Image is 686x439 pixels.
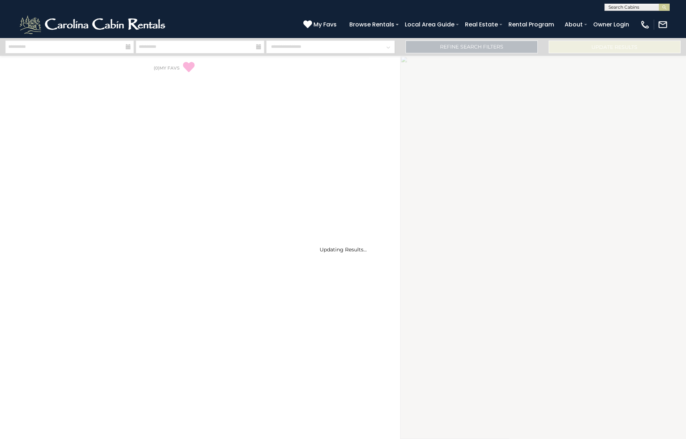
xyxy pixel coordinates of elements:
a: Rental Program [505,18,558,31]
img: mail-regular-white.png [658,20,668,30]
img: White-1-2.png [18,14,169,35]
a: Owner Login [590,18,633,31]
a: My Favs [303,20,338,29]
a: Browse Rentals [346,18,398,31]
a: Real Estate [461,18,502,31]
a: About [561,18,586,31]
img: phone-regular-white.png [640,20,650,30]
span: My Favs [313,20,337,29]
a: Local Area Guide [401,18,458,31]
